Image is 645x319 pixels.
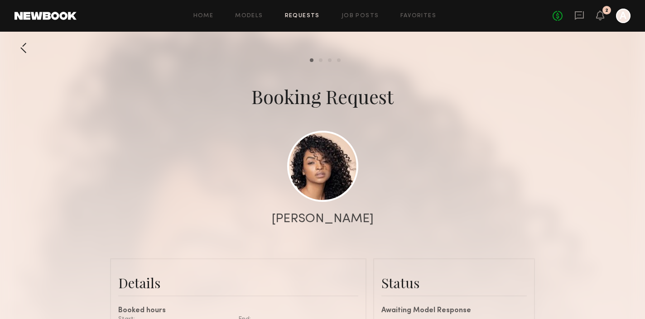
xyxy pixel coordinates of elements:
a: A [616,9,631,23]
a: Models [235,13,263,19]
div: Status [381,274,527,292]
div: Booked hours [118,307,358,314]
div: [PERSON_NAME] [272,213,374,225]
div: Details [118,274,358,292]
a: Home [193,13,214,19]
a: Job Posts [342,13,379,19]
a: Requests [285,13,320,19]
div: Booking Request [251,84,394,109]
div: 2 [605,8,608,13]
a: Favorites [400,13,436,19]
div: Awaiting Model Response [381,307,527,314]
